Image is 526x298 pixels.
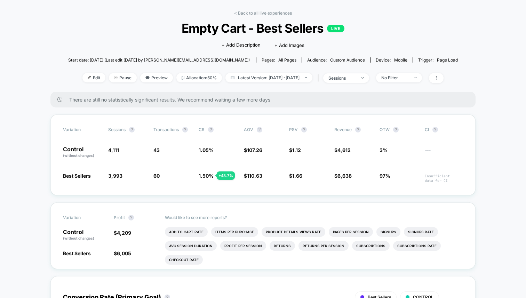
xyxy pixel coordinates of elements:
[418,57,458,63] div: Trigger:
[117,250,131,256] span: 6,005
[217,171,235,180] div: + 43.7 %
[361,77,364,79] img: end
[114,76,118,79] img: end
[307,57,365,63] div: Audience:
[247,173,262,179] span: 110.63
[270,241,295,251] li: Returns
[63,229,107,241] p: Control
[355,127,361,132] button: ?
[432,127,438,132] button: ?
[153,127,179,132] span: Transactions
[425,127,463,132] span: CI
[220,241,266,251] li: Profit Per Session
[165,227,208,237] li: Add To Cart Rate
[63,173,91,179] span: Best Sellers
[117,230,131,236] span: 4,209
[393,241,441,251] li: Subscriptions Rate
[380,147,388,153] span: 3%
[88,21,438,35] span: Empty Cart - Best Sellers
[63,127,101,132] span: Variation
[165,241,217,251] li: Avg Session Duration
[376,227,400,237] li: Signups
[289,147,301,153] span: $
[394,57,407,63] span: mobile
[153,147,160,153] span: 43
[63,236,94,240] span: (without changes)
[380,173,390,179] span: 97%
[129,127,135,132] button: ?
[329,227,373,237] li: Pages Per Session
[128,215,134,220] button: ?
[114,250,131,256] span: $
[334,147,351,153] span: $
[380,127,418,132] span: OTW
[352,241,390,251] li: Subscriptions
[63,250,91,256] span: Best Sellers
[337,147,351,153] span: 4,612
[199,173,214,179] span: 1.50 %
[262,227,325,237] li: Product Details Views Rate
[108,147,119,153] span: 4,111
[289,127,298,132] span: PSV
[234,10,292,16] a: < Back to all live experiences
[68,57,250,63] span: Start date: [DATE] (Last edit [DATE] by [PERSON_NAME][EMAIL_ADDRESS][DOMAIN_NAME])
[292,147,301,153] span: 1.12
[153,173,160,179] span: 60
[199,127,205,132] span: CR
[231,76,234,79] img: calendar
[165,255,203,265] li: Checkout Rate
[404,227,438,237] li: Signups Rate
[108,173,122,179] span: 3,993
[328,75,356,81] div: sessions
[88,76,91,79] img: edit
[165,215,463,220] p: Would like to see more reports?
[425,148,463,158] span: ---
[305,77,307,78] img: end
[247,147,262,153] span: 107.26
[327,25,344,32] p: LIVE
[211,227,258,237] li: Items Per Purchase
[334,127,352,132] span: Revenue
[414,77,417,78] img: end
[109,73,137,82] span: Pause
[244,147,262,153] span: $
[393,127,399,132] button: ?
[301,127,307,132] button: ?
[225,73,312,82] span: Latest Version: [DATE] - [DATE]
[292,173,302,179] span: 1.66
[437,57,458,63] span: Page Load
[274,42,304,48] span: + Add Images
[330,57,365,63] span: Custom Audience
[298,241,349,251] li: Returns Per Session
[316,73,323,83] span: |
[208,127,214,132] button: ?
[334,173,352,179] span: $
[63,153,94,158] span: (without changes)
[370,57,413,63] span: Device:
[289,173,302,179] span: $
[425,174,463,183] span: Insufficient data for CI
[63,146,101,158] p: Control
[222,42,261,49] span: + Add Description
[244,173,262,179] span: $
[262,57,296,63] div: Pages:
[69,97,462,103] span: There are still no statistically significant results. We recommend waiting a few more days
[140,73,173,82] span: Preview
[182,127,188,132] button: ?
[199,147,214,153] span: 1.05 %
[114,215,125,220] span: Profit
[257,127,262,132] button: ?
[63,215,101,220] span: Variation
[114,230,131,236] span: $
[182,76,184,80] img: rebalance
[176,73,222,82] span: Allocation: 50%
[108,127,126,132] span: Sessions
[82,73,105,82] span: Edit
[278,57,296,63] span: all pages
[244,127,253,132] span: AOV
[381,75,409,80] div: No Filter
[337,173,352,179] span: 6,638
